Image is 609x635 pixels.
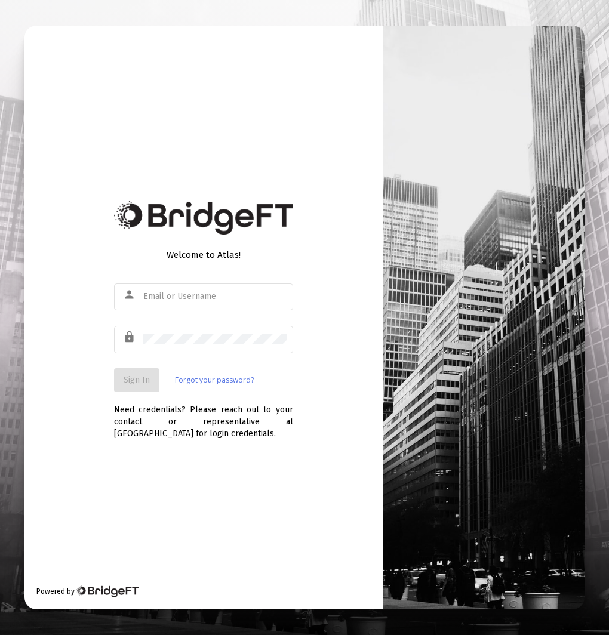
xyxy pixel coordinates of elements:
[76,585,139,597] img: Bridge Financial Technology Logo
[123,330,137,344] mat-icon: lock
[36,585,139,597] div: Powered by
[143,292,287,301] input: Email or Username
[114,249,293,261] div: Welcome to Atlas!
[123,288,137,302] mat-icon: person
[124,375,150,385] span: Sign In
[114,368,159,392] button: Sign In
[114,392,293,440] div: Need credentials? Please reach out to your contact or representative at [GEOGRAPHIC_DATA] for log...
[114,201,293,235] img: Bridge Financial Technology Logo
[175,374,254,386] a: Forgot your password?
